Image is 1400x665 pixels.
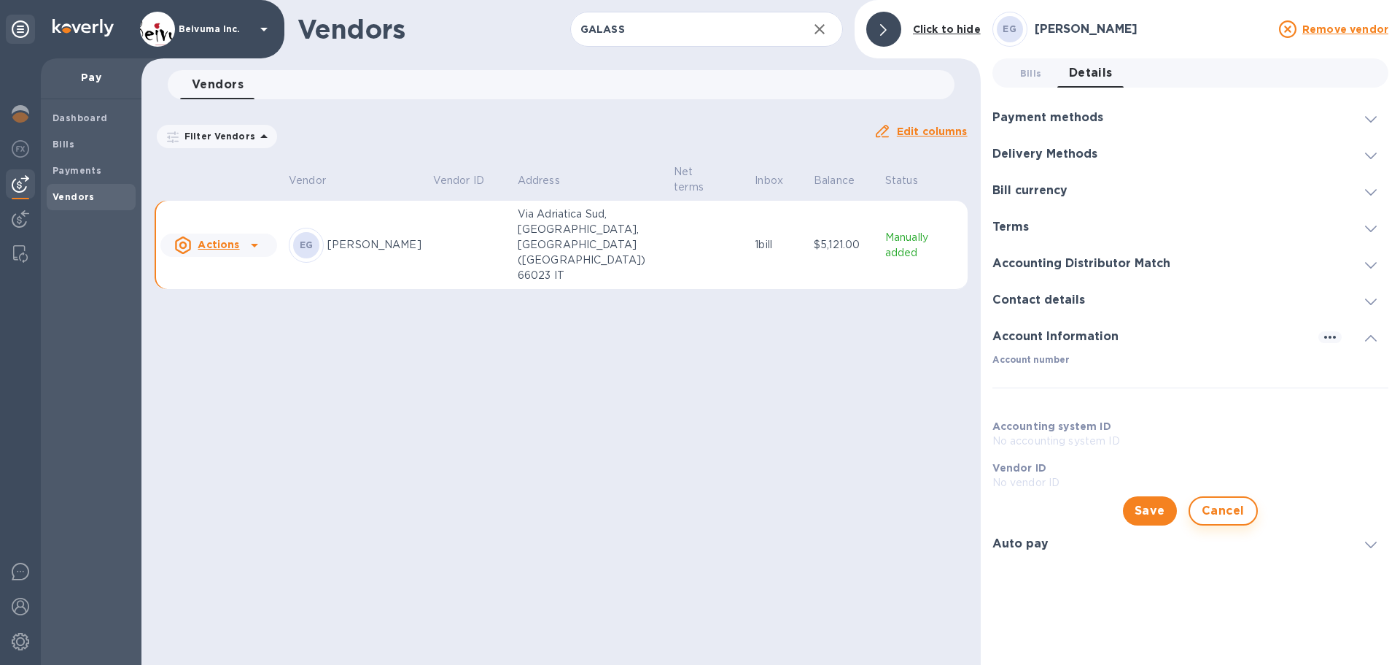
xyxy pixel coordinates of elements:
[992,147,1097,161] h3: Delivery Methods
[674,164,724,195] p: Net terms
[992,257,1170,271] h3: Accounting Distributor Match
[433,173,484,188] p: Vendor ID
[300,239,314,250] b: EG
[992,537,1049,551] h3: Auto pay
[1069,63,1113,83] span: Details
[52,165,101,176] b: Payments
[6,15,35,44] div: Unpin categories
[52,112,108,123] b: Dashboard
[814,173,855,188] p: Balance
[992,420,1111,432] b: Accounting system ID
[179,130,255,142] p: Filter Vendors
[1020,66,1042,81] span: Bills
[897,126,968,137] u: Edit columns
[192,74,244,95] span: Vendors
[1035,23,1270,36] h3: [PERSON_NAME]
[992,434,1388,449] p: No accounting system ID
[992,475,1388,491] p: No vendor ID
[52,19,114,36] img: Logo
[992,293,1085,307] h3: Contact details
[755,237,802,253] p: 1 bill
[992,356,1069,365] label: Account number
[814,237,874,253] p: $5,121.00
[327,237,421,253] p: [PERSON_NAME]
[992,462,1046,474] b: Vendor ID
[1003,23,1016,34] b: EG
[885,173,918,188] p: Status
[1189,496,1258,526] button: Cancel
[297,14,570,45] h1: Vendors
[885,230,962,261] p: Manually added
[1302,23,1388,35] u: Remove vendor
[518,207,662,283] p: Via Adriatica Sud, [GEOGRAPHIC_DATA], [GEOGRAPHIC_DATA] ([GEOGRAPHIC_DATA]) 66023 IT
[52,191,95,202] b: Vendors
[289,173,345,188] span: Vendor
[289,173,326,188] p: Vendor
[1135,502,1165,520] span: Save
[913,23,981,35] b: Click to hide
[52,70,130,85] p: Pay
[518,173,579,188] span: Address
[992,184,1067,198] h3: Bill currency
[992,220,1029,234] h3: Terms
[179,24,252,34] p: Beivuma Inc.
[992,111,1103,125] h3: Payment methods
[814,173,874,188] span: Balance
[674,164,743,195] span: Net terms
[1202,502,1245,520] span: Cancel
[12,140,29,158] img: Foreign exchange
[755,173,783,188] p: Inbox
[1123,496,1177,526] button: Save
[52,139,74,150] b: Bills
[992,330,1119,344] h3: Account Information
[433,173,503,188] span: Vendor ID
[755,173,802,188] span: Inbox
[518,173,560,188] p: Address
[198,239,239,250] u: Actions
